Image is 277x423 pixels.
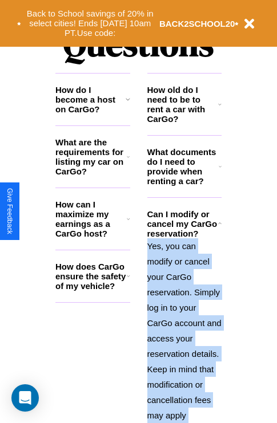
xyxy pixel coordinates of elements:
[55,137,127,176] h3: What are the requirements for listing my car on CarGo?
[147,147,219,186] h3: What documents do I need to provide when renting a car?
[147,209,218,238] h3: Can I modify or cancel my CarGo reservation?
[6,188,14,234] div: Give Feedback
[147,85,219,124] h3: How old do I need to be to rent a car with CarGo?
[21,6,159,41] button: Back to School savings of 20% in select cities! Ends [DATE] 10am PT.Use code:
[55,85,126,114] h3: How do I become a host on CarGo?
[11,384,39,412] div: Open Intercom Messenger
[55,262,127,291] h3: How does CarGo ensure the safety of my vehicle?
[55,200,127,238] h3: How can I maximize my earnings as a CarGo host?
[159,19,235,29] b: BACK2SCHOOL20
